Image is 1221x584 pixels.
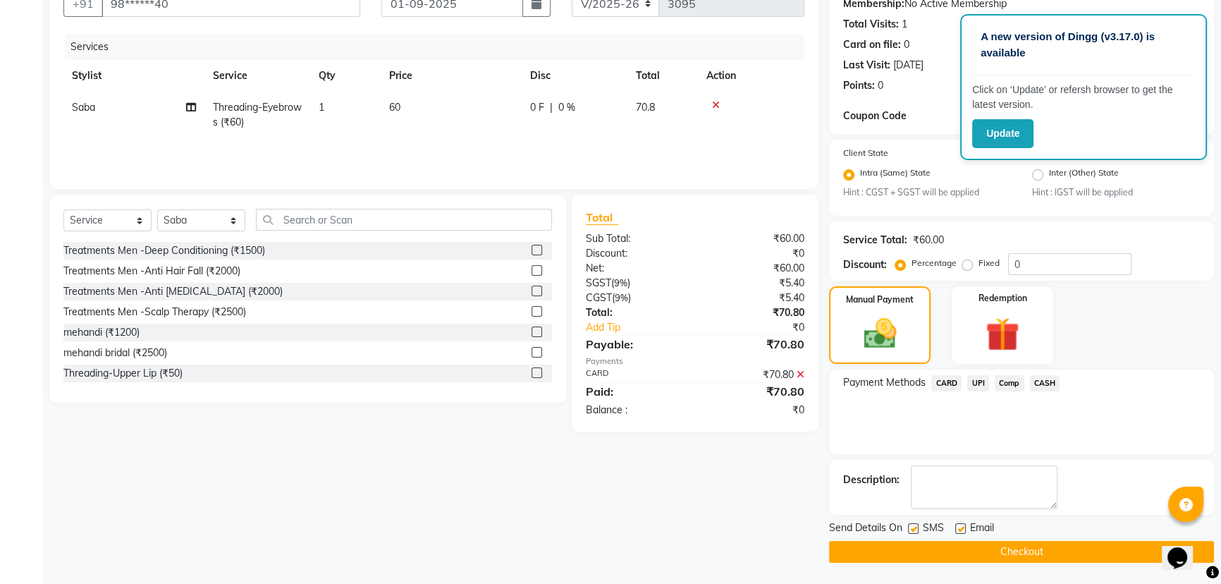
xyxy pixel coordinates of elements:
div: Sub Total: [575,231,695,246]
label: Client State [843,147,888,159]
div: Payments [586,355,805,367]
span: Total [586,210,618,225]
button: Checkout [829,541,1214,563]
div: mehandi (₹1200) [63,325,140,340]
div: ( ) [575,291,695,305]
span: | [550,100,553,115]
span: UPI [967,375,989,391]
div: Threading-Upper Lip (₹50) [63,366,183,381]
div: Services [65,34,815,60]
label: Manual Payment [846,293,914,306]
div: ₹70.80 [695,367,815,382]
div: Card on file: [843,37,901,52]
th: Qty [310,60,381,92]
span: Saba [72,101,95,114]
span: CARD [931,375,962,391]
button: Update [972,119,1033,148]
div: Total: [575,305,695,320]
small: Hint : CGST + SGST will be applied [843,186,1011,199]
label: Fixed [978,257,1000,269]
div: ₹0 [695,403,815,418]
div: ₹70.80 [695,383,815,400]
div: ₹60.00 [913,233,944,248]
div: Treatments Men -Anti [MEDICAL_DATA] (₹2000) [63,284,283,299]
label: Redemption [978,292,1027,305]
div: Service Total: [843,233,907,248]
div: 0 [904,37,909,52]
span: 70.8 [636,101,655,114]
span: Comp [995,375,1024,391]
div: Coupon Code [843,109,962,123]
iframe: chat widget [1162,528,1207,570]
div: Description: [843,473,900,487]
span: Email [970,521,994,538]
div: ( ) [575,276,695,291]
span: Send Details On [829,521,902,538]
p: Click on ‘Update’ or refersh browser to get the latest version. [972,83,1195,112]
div: [DATE] [893,58,924,73]
img: _gift.svg [975,313,1030,355]
div: Paid: [575,383,695,400]
small: Hint : IGST will be applied [1032,186,1200,199]
div: ₹0 [695,246,815,261]
th: Service [204,60,310,92]
th: Price [381,60,522,92]
div: 0 [878,78,883,93]
div: ₹0 [715,320,815,335]
div: Payable: [575,336,695,353]
label: Intra (Same) State [860,166,931,183]
div: ₹5.40 [695,276,815,291]
p: A new version of Dingg (v3.17.0) is available [981,29,1186,61]
div: ₹5.40 [695,291,815,305]
div: ₹70.80 [695,336,815,353]
input: Search or Scan [256,209,552,231]
span: 0 F [530,100,544,115]
div: Net: [575,261,695,276]
div: mehandi bridal (₹2500) [63,346,167,360]
div: ₹60.00 [695,261,815,276]
label: Inter (Other) State [1049,166,1119,183]
th: Total [627,60,698,92]
div: CARD [575,367,695,382]
div: 1 [902,17,907,32]
img: _cash.svg [854,315,907,352]
div: ₹70.80 [695,305,815,320]
th: Action [698,60,804,92]
span: Threading-Eyebrows (₹60) [213,101,302,128]
div: Last Visit: [843,58,890,73]
div: Points: [843,78,875,93]
span: SGST [586,276,611,289]
span: Payment Methods [843,375,926,390]
div: Treatments Men -Scalp Therapy (₹2500) [63,305,246,320]
span: SMS [923,521,944,538]
span: 0 % [558,100,575,115]
span: 9% [614,277,627,288]
span: 1 [319,101,324,114]
div: ₹60.00 [695,231,815,246]
div: Discount: [843,257,887,272]
span: CGST [586,291,612,304]
div: Treatments Men -Anti Hair Fall (₹2000) [63,264,240,279]
th: Stylist [63,60,204,92]
div: Total Visits: [843,17,899,32]
div: Discount: [575,246,695,261]
div: Balance : [575,403,695,418]
div: Treatments Men -Deep Conditioning (₹1500) [63,243,265,258]
span: 60 [389,101,400,114]
span: 9% [615,292,628,303]
label: Percentage [912,257,957,269]
a: Add Tip [575,320,716,335]
span: CASH [1030,375,1060,391]
th: Disc [522,60,627,92]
